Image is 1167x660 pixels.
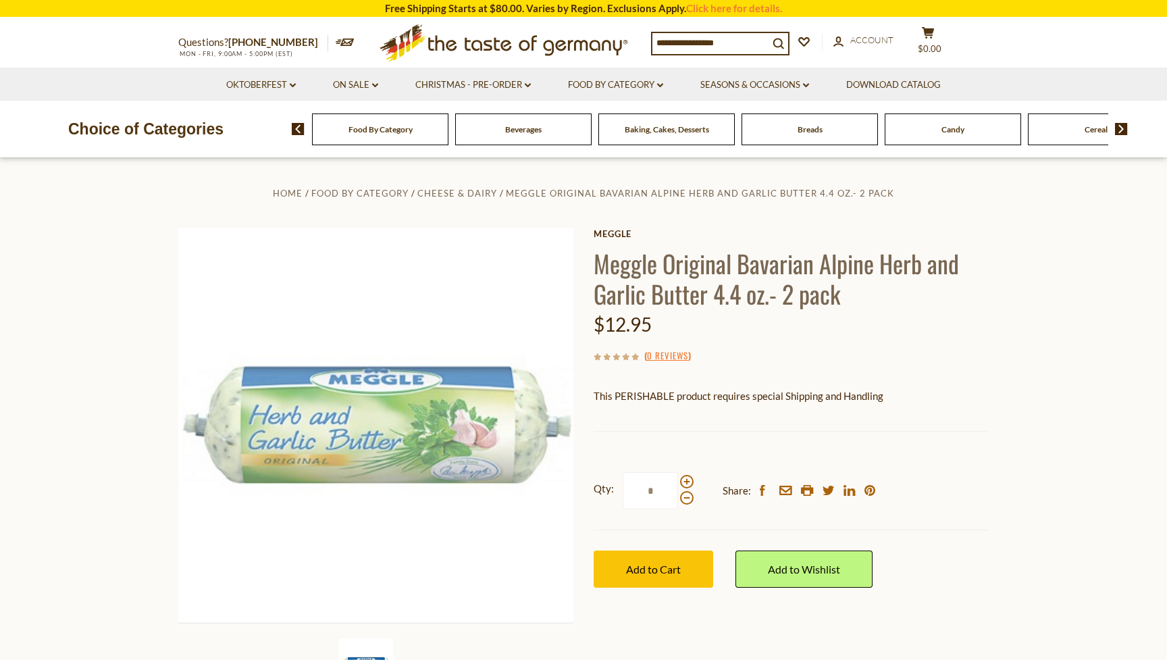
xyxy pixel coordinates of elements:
[506,188,894,199] a: Meggle Original Bavarian Alpine Herb and Garlic Butter 4.4 oz.- 2 pack
[228,36,318,48] a: [PHONE_NUMBER]
[723,482,751,499] span: Share:
[626,563,681,576] span: Add to Cart
[417,188,497,199] a: Cheese & Dairy
[178,228,573,624] img: Meggle Original Bavarian Alpine Herb and Garlic Butter
[606,415,989,432] li: We will ship this product in heat-protective packaging and ice.
[735,551,873,588] a: Add to Wishlist
[273,188,303,199] a: Home
[505,124,542,134] a: Beverages
[647,349,688,363] a: 0 Reviews
[594,388,989,405] p: This PERISHABLE product requires special Shipping and Handling
[798,124,823,134] a: Breads
[941,124,964,134] a: Candy
[333,78,378,93] a: On Sale
[311,188,409,199] a: Food By Category
[594,313,652,336] span: $12.95
[644,349,691,362] span: ( )
[846,78,941,93] a: Download Catalog
[594,228,989,239] a: Meggle
[918,43,941,54] span: $0.00
[292,123,305,135] img: previous arrow
[568,78,663,93] a: Food By Category
[594,480,614,497] strong: Qty:
[226,78,296,93] a: Oktoberfest
[625,124,709,134] a: Baking, Cakes, Desserts
[415,78,531,93] a: Christmas - PRE-ORDER
[594,551,713,588] button: Add to Cart
[850,34,893,45] span: Account
[686,2,782,14] a: Click here for details.
[1085,124,1108,134] a: Cereal
[594,248,989,309] h1: Meggle Original Bavarian Alpine Herb and Garlic Butter 4.4 oz.- 2 pack
[623,472,678,509] input: Qty:
[1115,123,1128,135] img: next arrow
[178,50,293,57] span: MON - FRI, 9:00AM - 5:00PM (EST)
[700,78,809,93] a: Seasons & Occasions
[833,33,893,48] a: Account
[178,34,328,51] p: Questions?
[908,26,948,60] button: $0.00
[348,124,413,134] a: Food By Category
